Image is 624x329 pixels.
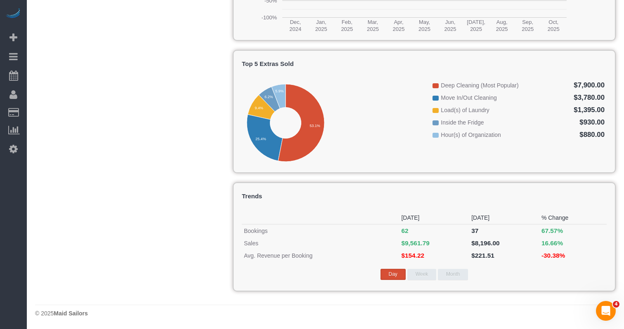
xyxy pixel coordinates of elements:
[399,211,469,224] th: [DATE]
[541,227,563,234] span: 67.57%
[418,26,430,32] text: 2025
[242,224,399,237] td: Bookings
[470,26,482,32] text: 2025
[316,19,326,25] text: Jan,
[419,19,430,25] text: May,
[469,211,539,224] th: [DATE]
[548,26,560,32] text: 2025
[401,227,408,234] span: 62
[242,249,399,262] td: Avg. Revenue per Booking
[596,301,616,321] iframe: Intercom live chat
[54,310,87,317] strong: Maid Sailors
[430,79,558,92] td: Deep Cleaning (Most Popular)
[444,26,456,32] text: 2025
[242,61,607,68] h4: Top 5 Extras Sold
[539,211,607,224] th: % Change
[290,19,301,25] text: Dec,
[496,19,508,25] text: Aug,
[310,124,320,128] text: 53.1%
[445,19,456,25] text: Jun,
[392,26,404,32] text: 2025
[275,89,284,93] text: 5.9%
[430,92,558,104] td: Move In/Out Cleaning
[548,19,558,25] text: Oct,
[430,129,558,141] td: Hour(s) of Organization
[342,19,352,25] text: Feb,
[5,8,21,20] img: Automaid Logo
[242,193,607,200] h4: Trends
[469,224,539,237] td: 37
[469,249,539,262] td: $221.51
[558,104,607,116] td: $1,395.00
[261,14,277,21] text: -100%
[558,129,607,141] td: $880.00
[289,26,301,32] text: 2024
[341,26,353,32] text: 2025
[255,137,266,141] text: 25.4%
[407,269,436,280] button: Week
[394,19,403,25] text: Apr,
[496,26,508,32] text: 2025
[315,26,327,32] text: 2025
[381,269,406,280] button: Day
[242,237,399,249] td: Sales
[613,301,619,308] span: 4
[558,92,607,104] td: $3,780.00
[430,104,558,116] td: Load(s) of Laundry
[467,19,485,25] text: [DATE],
[367,26,379,32] text: 2025
[522,26,534,32] text: 2025
[438,269,468,280] button: Month
[242,79,329,166] svg: A chart.
[541,240,563,247] span: 16.66%
[35,309,616,317] div: © 2025
[469,237,539,249] td: $8,196.00
[401,240,429,247] span: $9,561.79
[558,116,607,129] td: $930.00
[401,252,424,259] span: $154.22
[255,106,263,110] text: 9.4%
[558,79,607,92] td: $7,900.00
[368,19,378,25] text: Mar,
[541,252,565,259] span: -30.38%
[265,94,273,99] text: 6.2%
[430,116,558,129] td: Inside the Fridge
[522,19,533,25] text: Sep,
